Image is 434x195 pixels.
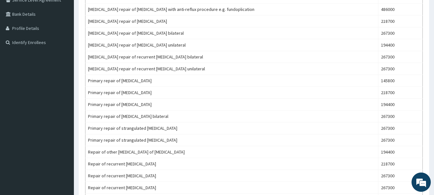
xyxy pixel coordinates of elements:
[85,15,378,27] td: [MEDICAL_DATA] repair of [MEDICAL_DATA]
[85,134,378,146] td: Primary repair of strangulated [MEDICAL_DATA]
[85,122,378,134] td: Primary repair of strangulated [MEDICAL_DATA]
[12,32,26,48] img: d_794563401_company_1708531726252_794563401
[378,27,422,39] td: 267300
[85,51,378,63] td: [MEDICAL_DATA] repair of recurrent [MEDICAL_DATA] bilateral
[105,3,121,19] div: Minimize live chat window
[85,111,378,122] td: Primary repair of [MEDICAL_DATA] bilateral
[85,27,378,39] td: [MEDICAL_DATA] repair of [MEDICAL_DATA] bilateral
[378,4,422,15] td: 486000
[378,75,422,87] td: 145800
[85,87,378,99] td: Primary repair of [MEDICAL_DATA]
[85,4,378,15] td: [MEDICAL_DATA] repair of [MEDICAL_DATA] with anti-reflux procedure e.g. fundoplication
[85,99,378,111] td: Primary repair of [MEDICAL_DATA]
[85,170,378,182] td: Repair of recurrent [MEDICAL_DATA]
[378,51,422,63] td: 267300
[85,182,378,194] td: Repair of recurrent [MEDICAL_DATA]
[378,158,422,170] td: 218700
[378,134,422,146] td: 267300
[85,39,378,51] td: [MEDICAL_DATA] repair of [MEDICAL_DATA] unilateral
[33,36,108,44] div: Chat with us now
[378,111,422,122] td: 267300
[378,146,422,158] td: 194400
[378,122,422,134] td: 267300
[378,170,422,182] td: 267300
[378,182,422,194] td: 267300
[378,39,422,51] td: 194400
[85,146,378,158] td: Repair of other [MEDICAL_DATA] of [MEDICAL_DATA]
[85,158,378,170] td: Repair of recurrent [MEDICAL_DATA]
[37,57,89,122] span: We're online!
[378,63,422,75] td: 267300
[3,128,122,151] textarea: Type your message and hit 'Enter'
[378,87,422,99] td: 218700
[378,99,422,111] td: 194400
[378,15,422,27] td: 218700
[85,63,378,75] td: [MEDICAL_DATA] repair of recurrent [MEDICAL_DATA] unilateral
[85,75,378,87] td: Primary repair of [MEDICAL_DATA]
